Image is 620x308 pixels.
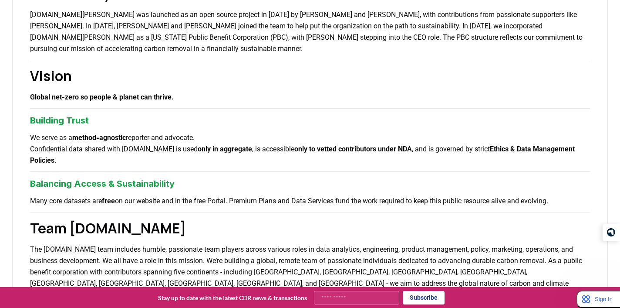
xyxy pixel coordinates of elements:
[30,65,590,86] h2: Vision
[30,9,590,55] p: [DOMAIN_NAME][PERSON_NAME] was launched as an open-source project in [DATE] by [PERSON_NAME] and ...
[30,114,590,127] h3: Building Trust
[30,195,590,207] p: Many core datasets are on our website and in the free Portal. Premium Plans and Data Services fun...
[30,93,174,101] strong: Global net‑zero so people & planet can thrive.
[30,177,590,190] h3: Balancing Access & Sustainability
[30,132,590,166] p: We serve as a reporter and advocate. Confidential data shared with [DOMAIN_NAME] is used , is acc...
[30,218,590,239] h2: Team [DOMAIN_NAME]
[30,244,590,301] p: The [DOMAIN_NAME] team includes humble, passionate team players across various roles in data anal...
[72,133,126,142] strong: method‑agnostic
[102,197,115,205] strong: free
[294,145,412,153] strong: only to vetted contributors under NDA
[198,145,252,153] strong: only in aggregate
